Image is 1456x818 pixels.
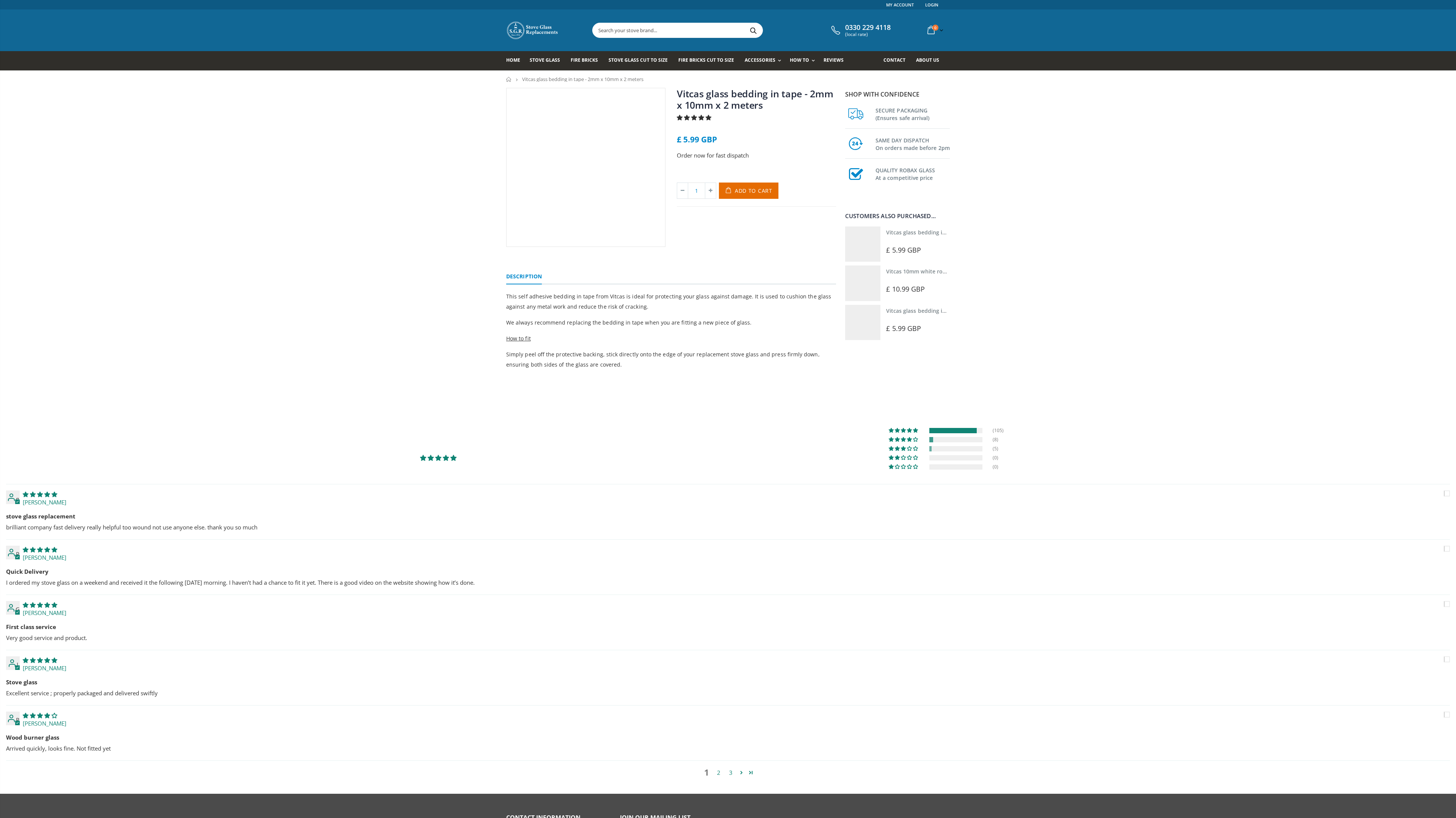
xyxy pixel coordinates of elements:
[6,579,1450,587] p: I ordered my stove glass on a weekend and received it the following [DATE] morning. I haven’t had...
[924,23,945,37] a: 0
[745,23,762,37] button: Search
[875,165,950,182] h3: QUALITY ROBAX GLASS At a competitive price
[6,546,20,559] div: P
[829,23,891,37] a: 0330 229 4118 (local rate)
[6,490,20,504] div: g
[23,664,66,672] span: [PERSON_NAME]
[677,87,833,111] a: Vitcas glass bedding in tape - 2mm x 10mm x 2 meters
[571,51,604,70] a: Fire Bricks
[506,77,512,82] a: Home
[6,623,1450,631] b: First class service
[875,105,950,122] h3: SECURE PACKAGING (Ensures safe arrival)
[790,57,809,63] span: How To
[23,656,57,664] span: 5 star review
[845,90,950,99] p: Shop with confidence
[883,51,911,70] a: Contact
[677,151,836,160] p: Order now for fast dispatch
[886,268,1035,275] a: Vitcas 10mm white rope kit - includes rope seal and glue!
[746,768,756,777] a: Page 24
[993,437,1002,442] div: (8)
[916,51,945,70] a: About us
[886,245,921,254] span: £ 5.99 GBP
[571,57,598,63] span: Fire Bricks
[916,57,939,63] span: About us
[23,554,66,561] span: [PERSON_NAME]
[889,446,919,451] div: 4% (5) reviews with 3 star rating
[222,454,655,462] div: Average rating is 4.85 stars
[506,349,836,370] p: Simply peel off the protective backing, stick directly onto the edge of your replacement stove gl...
[609,57,667,63] span: Stove Glass Cut To Size
[609,51,673,70] a: Stove Glass Cut To Size
[725,768,737,777] a: Page 3
[23,490,57,498] span: 5 star review
[719,183,778,199] button: Add to Cart
[506,317,836,328] p: We always recommend replacing the bedding in tape when you are fitting a new piece of glass.
[886,324,921,333] span: £ 5.99 GBP
[883,57,905,63] span: Contact
[845,32,891,37] span: (local rate)
[886,284,925,293] span: £ 10.99 GBP
[23,546,57,553] span: 5 star review
[790,51,819,70] a: How To
[745,51,785,70] a: Accessories
[678,51,740,70] a: Fire Bricks Cut To Size
[522,76,643,83] span: Vitcas glass bedding in tape - 2mm x 10mm x 2 meters
[506,21,559,40] img: Stove Glass Replacement
[845,213,950,219] div: Customers also purchased...
[6,634,1450,642] p: Very good service and product.
[530,51,566,70] a: Stove Glass
[23,720,66,727] span: [PERSON_NAME]
[993,446,1002,451] div: (5)
[23,498,66,506] span: [PERSON_NAME]
[6,734,1450,742] b: Wood burner glass
[6,689,1450,697] p: Excellent service ; properly packaged and delivered swiftly
[737,768,746,777] a: Page 2
[6,678,1450,686] b: Stove glass
[875,135,950,152] h3: SAME DAY DISPATCH On orders made before 2pm
[6,523,1450,531] p: brilliant company fast delivery really helpful too wound not use anyone else. thank you so much
[993,428,1002,433] div: (105)
[824,57,844,63] span: Reviews
[678,57,734,63] span: Fire Bricks Cut To Size
[845,23,891,32] span: 0330 229 4118
[6,656,20,670] div: J
[23,609,66,617] span: [PERSON_NAME]
[6,745,1450,752] p: Arrived quickly, looks fine. Not fitted yet
[677,114,713,121] span: 4.85 stars
[886,229,1028,236] a: Vitcas glass bedding in tape - 2mm x 10mm x 2 meters
[506,291,836,312] p: This self adhesive bedding in tape from Vitcas is ideal for protecting your glass against damage....
[530,57,560,63] span: Stove Glass
[677,134,717,145] span: £ 5.99 GBP
[506,51,526,70] a: Home
[889,428,919,433] div: 89% (105) reviews with 5 star rating
[593,23,847,37] input: Search your stove brand...
[889,437,919,442] div: 7% (8) reviews with 4 star rating
[824,51,849,70] a: Reviews
[932,25,938,31] span: 0
[506,57,520,63] span: Home
[506,269,542,284] a: Description
[23,601,57,609] span: 5 star review
[23,712,57,719] span: 4 star review
[886,307,1047,314] a: Vitcas glass bedding in tape - 2mm x 15mm x 2 meters (White)
[506,335,531,342] span: How to fit
[6,601,20,615] div: G
[6,712,20,725] div: R
[745,57,775,63] span: Accessories
[735,187,772,194] span: Add to Cart
[6,512,1450,520] b: stove glass replacement
[712,768,725,777] a: Page 2
[6,568,1450,576] b: Quick Delivery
